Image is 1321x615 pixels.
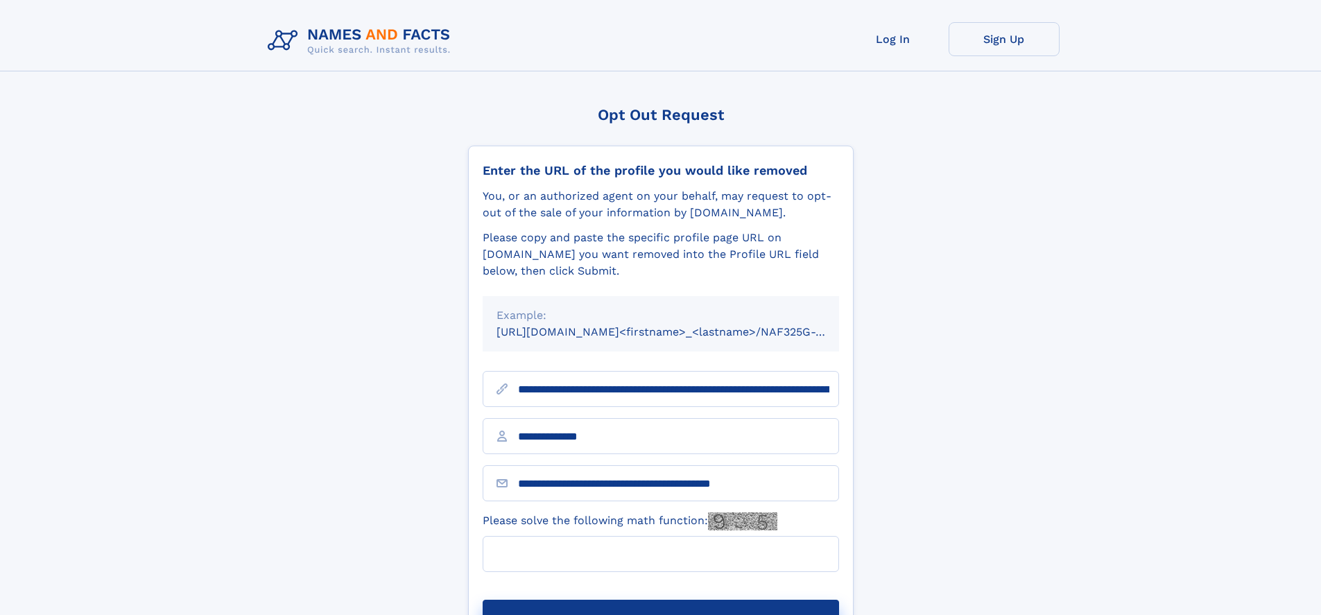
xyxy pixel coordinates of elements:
[949,22,1060,56] a: Sign Up
[838,22,949,56] a: Log In
[262,22,462,60] img: Logo Names and Facts
[468,106,854,123] div: Opt Out Request
[497,307,825,324] div: Example:
[483,163,839,178] div: Enter the URL of the profile you would like removed
[483,229,839,279] div: Please copy and paste the specific profile page URL on [DOMAIN_NAME] you want removed into the Pr...
[483,188,839,221] div: You, or an authorized agent on your behalf, may request to opt-out of the sale of your informatio...
[497,325,865,338] small: [URL][DOMAIN_NAME]<firstname>_<lastname>/NAF325G-xxxxxxxx
[483,512,777,530] label: Please solve the following math function:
